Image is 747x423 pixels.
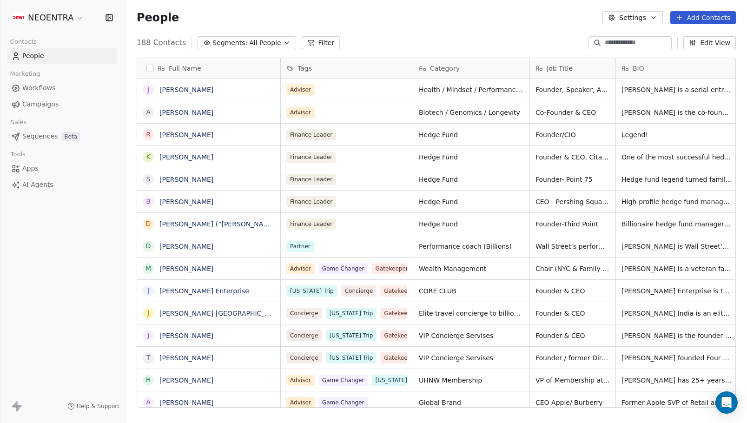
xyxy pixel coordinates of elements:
[380,285,420,297] span: Gatekeeper
[7,97,118,112] a: Campaigns
[159,198,213,205] a: [PERSON_NAME]
[419,286,524,296] span: CORE CLUB
[715,391,738,414] div: Open Intercom Messenger
[419,175,524,184] span: Hedge Fund
[147,85,149,95] div: J
[146,174,151,184] div: S
[159,377,213,384] a: [PERSON_NAME]
[159,86,213,93] a: [PERSON_NAME]
[159,131,213,139] a: [PERSON_NAME]
[146,152,150,162] div: K
[249,38,281,48] span: All People
[286,397,315,408] span: Advisor
[159,220,337,228] a: [PERSON_NAME] (“[PERSON_NAME]”) [PERSON_NAME]
[297,64,312,73] span: Tags
[419,197,524,206] span: Hedge Fund
[159,310,284,317] a: [PERSON_NAME] [GEOGRAPHIC_DATA]
[621,353,732,363] span: [PERSON_NAME] founded Four Hundred, an invite-only luxury lifestyle concierge serving UHNW member...
[146,197,151,206] div: B
[286,308,322,319] span: Concierge
[341,285,377,297] span: Concierge
[146,241,151,251] div: D
[419,331,524,340] span: VIP Concierge Servises
[28,12,74,24] span: NEOENTRA
[22,180,53,190] span: AI Agents
[286,330,322,341] span: Concierge
[621,175,732,184] span: Hedge fund legend turned family office manager and pro sports owner. Notorious for top-tier tradi...
[286,107,315,118] span: Advisor
[535,108,610,117] span: Co-Founder & CEO
[286,352,322,364] span: Concierge
[621,152,732,162] span: One of the most successful hedge fund managers in history, founder of Citadel – a $60+ billion mu...
[621,85,732,94] span: [PERSON_NAME] is a serial entrepreneur, NYT bestselling author, co-founder of [PERSON_NAME] (sold...
[326,308,377,319] span: [US_STATE] Trip
[137,79,281,408] div: grid
[535,286,610,296] span: Founder & CEO
[13,12,24,23] img: Additional.svg
[621,197,732,206] span: High-profile hedge fund manager known for bold bets and activist campaigns. Founder of [GEOGRAPHI...
[419,242,524,251] span: Performance coach (Billions)
[535,353,610,363] span: Founder / former Director of North American Membership for Quintessentially
[621,309,732,318] span: [PERSON_NAME] India is an elite travel concierge to billionaires, heads of state, and UHNW execut...
[621,108,732,117] span: [PERSON_NAME] is the co-founder and CEO of 23andMe, a category-defining consumer genomics company...
[159,153,213,161] a: [PERSON_NAME]
[286,263,315,274] span: Advisor
[621,130,732,139] span: Legend!
[670,11,736,24] button: Add Contacts
[419,376,524,385] span: UHNW Membership
[419,353,524,363] span: VIP Concierge Servises
[326,330,377,341] span: [US_STATE] Trip
[137,58,280,78] div: Full Name
[281,58,413,78] div: Tags
[137,37,186,48] span: 188 Contacts
[7,177,118,192] a: AI Agents
[419,398,524,407] span: Global Brand
[621,286,732,296] span: [PERSON_NAME] Enterprise is the visionary founder of CORE: Club, Manhattan’s ultra-exclusive priv...
[159,109,213,116] a: [PERSON_NAME]
[535,152,610,162] span: Founder & CEO, Citadel
[326,352,377,364] span: [US_STATE] Trip
[22,83,56,93] span: Workflows
[286,218,336,230] span: Finance Leader
[7,115,31,129] span: Sales
[530,58,615,78] div: Job Title
[159,243,213,250] a: [PERSON_NAME]
[372,375,423,386] span: [US_STATE] Trip
[535,398,610,407] span: CEO Apple/ Burberry
[159,176,213,183] a: [PERSON_NAME]
[159,354,213,362] a: [PERSON_NAME]
[77,403,119,410] span: Help & Support
[6,35,41,49] span: Contacts
[535,197,610,206] span: CEO - Pershing Square Capital Management
[419,85,524,94] span: Health / Mindset / Performance / Events
[145,264,151,273] div: M
[286,375,315,386] span: Advisor
[7,161,118,176] a: Apps
[621,242,732,251] span: [PERSON_NAME] is Wall Street’s premier performance coach and a renowned neuropsychology expert fo...
[6,67,44,81] span: Marketing
[430,64,460,73] span: Category
[621,376,732,385] span: [PERSON_NAME] has 25+ years’ experience in UHNW client engagement and high-ticket sales. He spent...
[372,263,412,274] span: Gatekeeper
[419,130,524,139] span: Hedge Fund
[146,130,151,139] div: R
[419,219,524,229] span: Hedge Fund
[621,398,732,407] span: Former Apple SVP of Retail and CEO of Burberry. Built Burberry into a digital luxury powerhouse; ...
[286,129,336,140] span: Finance Leader
[286,241,314,252] span: Partner
[286,152,336,163] span: Finance Leader
[621,219,732,229] span: Billionaire hedge fund manager and activist investor. Founded Third Point in [DATE], known for bo...
[535,242,610,251] span: Wall Street’s performance coach (Billions)
[146,107,151,117] div: A
[535,130,610,139] span: Founder/CIO
[621,264,732,273] span: [PERSON_NAME] is a veteran family office advisor and TIGER 21 chair overseeing multiple NYC group...
[137,11,179,25] span: People
[683,36,736,49] button: Edit View
[380,308,420,319] span: Gatekeeper
[22,164,39,173] span: Apps
[7,147,29,161] span: Tools
[159,332,213,339] a: [PERSON_NAME]
[318,397,368,408] span: Game Changer
[535,219,610,229] span: Founder-Third Point
[169,64,201,73] span: Full Name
